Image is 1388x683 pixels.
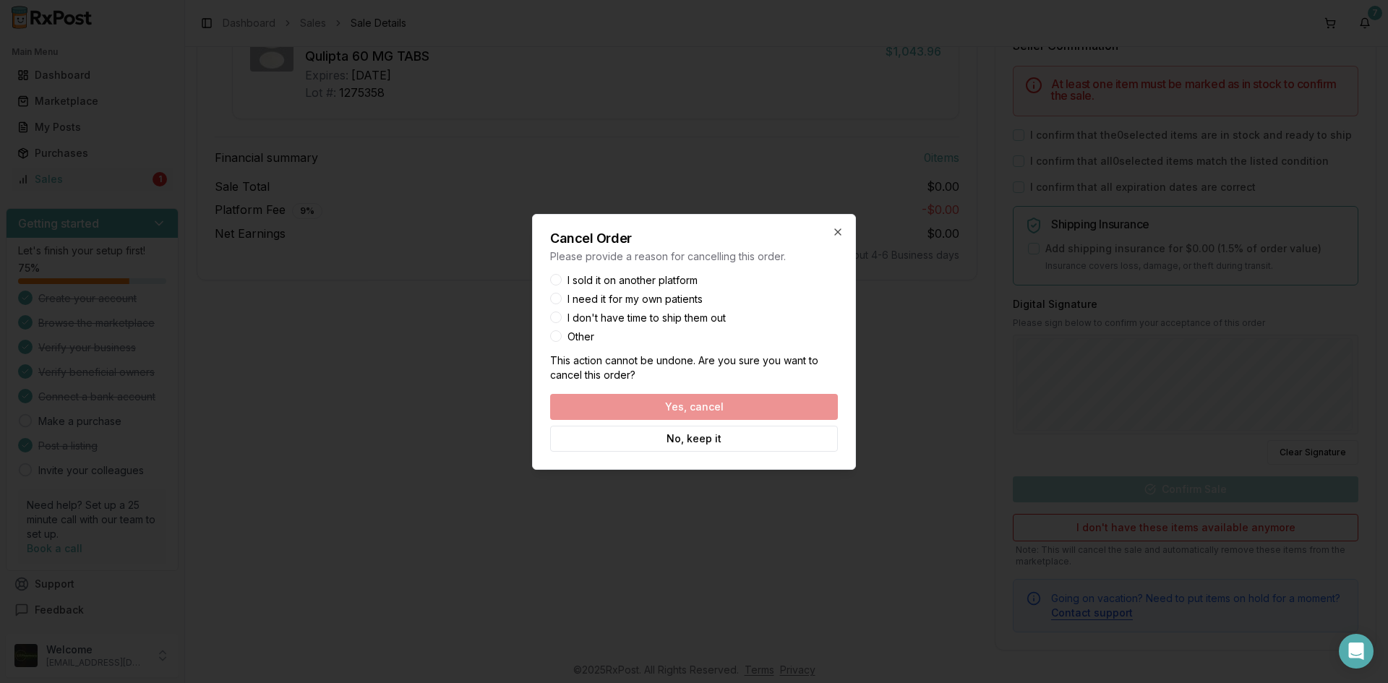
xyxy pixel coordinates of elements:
label: I sold it on another platform [567,275,698,285]
label: I need it for my own patients [567,294,703,304]
p: Please provide a reason for cancelling this order. [550,249,838,264]
label: I don't have time to ship them out [567,313,726,323]
button: No, keep it [550,426,838,452]
label: Other [567,332,594,342]
p: This action cannot be undone. Are you sure you want to cancel this order? [550,353,838,382]
h2: Cancel Order [550,232,838,245]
